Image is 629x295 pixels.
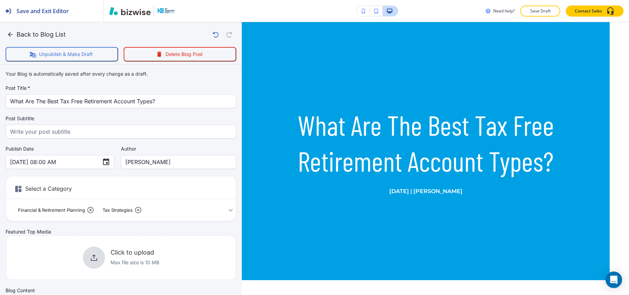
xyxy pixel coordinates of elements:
[17,7,69,15] h2: Save and Exit Editor
[99,204,144,216] div: Tax Strategies
[389,188,463,194] strong: [DATE] | [PERSON_NAME]
[10,95,232,108] input: Write your post title
[157,8,175,14] img: Your Logo
[575,8,602,14] p: Contact Sales
[111,259,159,266] p: Max file size is 10 MB
[270,107,581,179] h1: What Are The Best Tax Free Retirement Account Types?
[6,228,236,279] div: Featured Top MediaClick to uploadMax file size is 10 MB
[99,206,136,214] span: Tax Strategies
[493,8,515,14] h3: Need help?
[99,155,113,169] button: Choose date, selected date is Dec 15, 2022
[606,272,622,288] div: Open Intercom Messenger
[6,85,236,92] label: Post Title
[125,155,232,169] input: Enter author name
[6,47,118,61] button: Unpublish & Make Draft
[6,287,35,294] h2: Blog Content
[566,6,623,17] button: Contact Sales
[111,249,159,256] h6: Click to upload
[121,145,236,152] label: Author
[529,8,551,14] p: Save Draft
[124,47,236,61] button: Delete Blog Post
[520,6,560,17] button: Save Draft
[6,182,236,199] h6: Select a Category
[10,125,232,138] input: Write your post subtitle
[14,204,96,216] div: Financial & Retirement Planning
[14,206,89,214] span: Financial & Retirement Planning
[6,28,68,41] button: Back to Blog List
[6,70,148,78] p: Your Blog is automatically saved after every change as a draft.
[10,155,96,169] input: MM DD, YYYY
[109,7,151,15] img: Bizwise Logo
